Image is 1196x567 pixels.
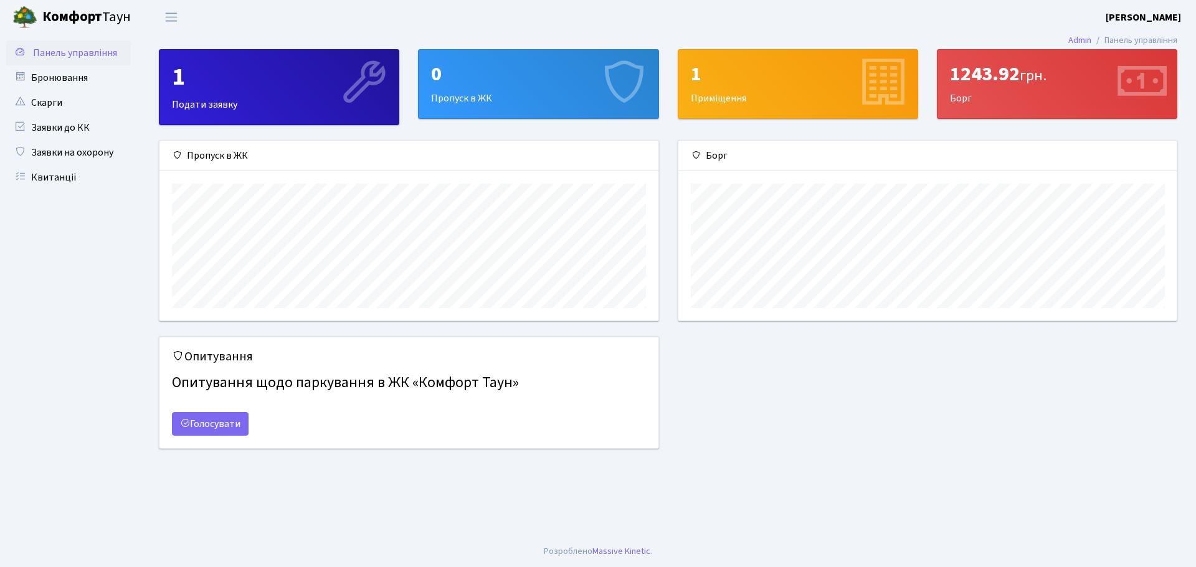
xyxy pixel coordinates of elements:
[6,40,131,65] a: Панель управління
[42,7,131,28] span: Таун
[6,65,131,90] a: Бронювання
[6,165,131,190] a: Квитанції
[172,412,249,436] a: Голосувати
[418,49,658,119] a: 0Пропуск в ЖК
[33,46,117,60] span: Панель управління
[1050,27,1196,54] nav: breadcrumb
[937,50,1177,118] div: Борг
[6,140,131,165] a: Заявки на охорону
[172,369,646,397] h4: Опитування щодо паркування в ЖК «Комфорт Таун»
[592,545,650,558] a: Massive Kinetic
[1068,34,1091,47] a: Admin
[6,90,131,115] a: Скарги
[678,141,1177,171] div: Борг
[431,62,645,86] div: 0
[678,50,918,118] div: Приміщення
[159,141,658,171] div: Пропуск в ЖК
[1106,11,1181,24] b: [PERSON_NAME]
[419,50,658,118] div: Пропуск в ЖК
[156,7,187,27] button: Переключити навігацію
[950,62,1164,86] div: 1243.92
[6,115,131,140] a: Заявки до КК
[544,545,592,558] a: Розроблено
[1091,34,1177,47] li: Панель управління
[159,50,399,124] div: Подати заявку
[544,545,652,558] div: .
[691,62,905,86] div: 1
[172,349,646,364] h5: Опитування
[1020,65,1046,87] span: грн.
[1106,10,1181,25] a: [PERSON_NAME]
[42,7,102,27] b: Комфорт
[12,5,37,30] img: logo.png
[159,49,399,125] a: 1Подати заявку
[678,49,918,119] a: 1Приміщення
[172,62,386,92] div: 1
